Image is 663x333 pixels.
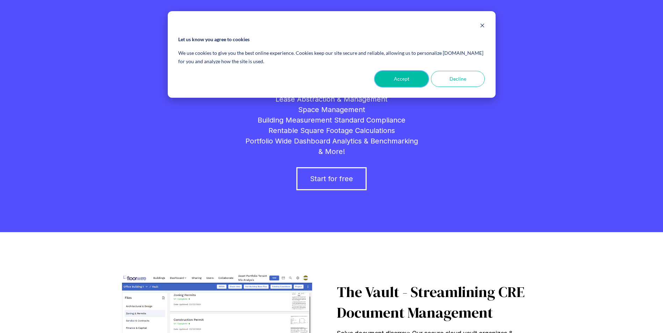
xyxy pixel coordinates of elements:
[168,11,496,98] div: Cookie banner
[258,116,405,124] span: Building Measurement Standard Compliance
[268,126,395,135] span: Rentable Square Footage Calculations
[178,35,250,44] strong: Let us know you agree to cookies
[337,282,541,323] h2: The Vault - Streamlining CRE Document Management
[275,95,388,103] span: Lease Abstraction & Management
[178,49,484,66] p: We use cookies to give you the best online experience. Cookies keep our site secure and reliable,...
[298,105,365,114] span: Space Management
[318,147,345,156] span: & More!
[537,219,663,333] iframe: Chat Widget
[431,71,485,87] button: Decline
[245,137,418,145] span: Portfolio Wide Dashboard Analytics & Benchmarking
[296,167,367,190] a: Start for free
[375,71,428,87] button: Accept
[480,22,485,31] button: Dismiss cookie banner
